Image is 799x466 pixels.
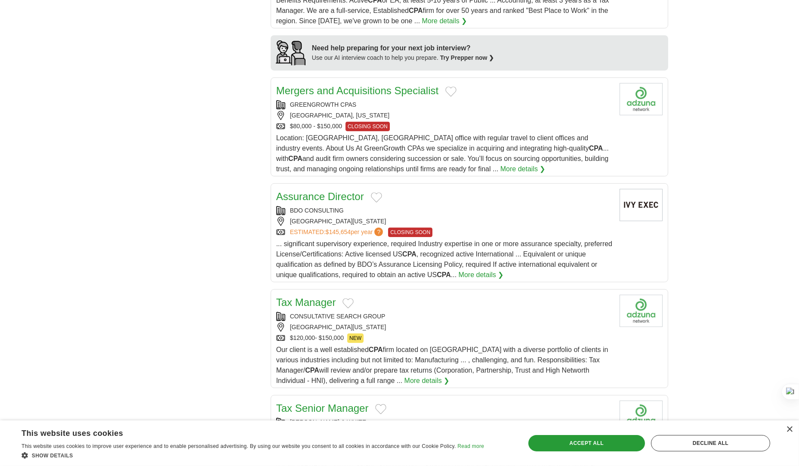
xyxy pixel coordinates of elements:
div: [GEOGRAPHIC_DATA][US_STATE] [276,217,613,226]
a: Tax Senior Manager [276,402,369,414]
div: [GEOGRAPHIC_DATA][US_STATE] [276,323,613,332]
a: Read more, opens a new window [457,443,484,449]
div: Use our AI interview coach to help you prepare. [312,53,494,62]
strong: CPA [288,155,302,162]
span: Location: [GEOGRAPHIC_DATA], [GEOGRAPHIC_DATA] office with regular travel to client offices and i... [276,134,609,173]
div: CONSULTATIVE SEARCH GROUP [276,312,613,321]
span: NEW [347,333,364,343]
div: $120,000- $150,000 [276,333,613,343]
div: This website uses cookies [22,426,463,438]
strong: CPA [589,145,603,152]
span: Show details [32,453,73,459]
div: Need help preparing for your next job interview? [312,43,494,53]
button: Add to favorite jobs [445,86,457,97]
img: Company logo [620,295,663,327]
button: Add to favorite jobs [371,192,382,203]
div: [GEOGRAPHIC_DATA], [US_STATE] [276,111,613,120]
span: Our client is a well established firm located on [GEOGRAPHIC_DATA] with a diverse portfolio of cl... [276,346,608,384]
strong: CPA [409,7,423,14]
a: More details ❯ [459,270,504,280]
button: Add to favorite jobs [375,404,386,414]
span: ? [374,228,383,236]
span: ... significant supervisory experience, required Industry expertise in one or more assurance spec... [276,240,612,278]
strong: CPA [369,346,383,353]
a: Assurance Director [276,191,364,202]
strong: CPA [437,271,451,278]
span: $145,654 [326,228,351,235]
div: BDO CONSULTING [276,206,613,215]
button: Add to favorite jobs [342,298,354,309]
a: Try Prepper now ❯ [440,54,494,61]
div: $80,000 - $150,000 [276,122,613,131]
div: Show details [22,451,484,460]
span: CLOSING SOON [388,228,432,237]
a: More details ❯ [500,164,546,174]
a: ESTIMATED:$145,654per year? [290,228,385,237]
div: GREENGROWTH CPAS [276,100,613,109]
a: More details ❯ [422,16,467,26]
div: Decline all [651,435,770,451]
div: Close [786,426,793,433]
span: This website uses cookies to improve user experience and to enable personalised advertising. By u... [22,443,456,449]
span: CLOSING SOON [346,122,390,131]
img: Company logo [620,83,663,115]
div: [PERSON_NAME] & WHITE [276,418,613,427]
a: More details ❯ [404,376,450,386]
div: Accept all [528,435,645,451]
strong: CPA [402,250,416,258]
img: Company logo [620,189,663,221]
a: Mergers and Acquisitions Specialist [276,85,439,96]
img: Company logo [620,401,663,433]
a: Tax Manager [276,296,336,308]
strong: CPA [305,367,319,374]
